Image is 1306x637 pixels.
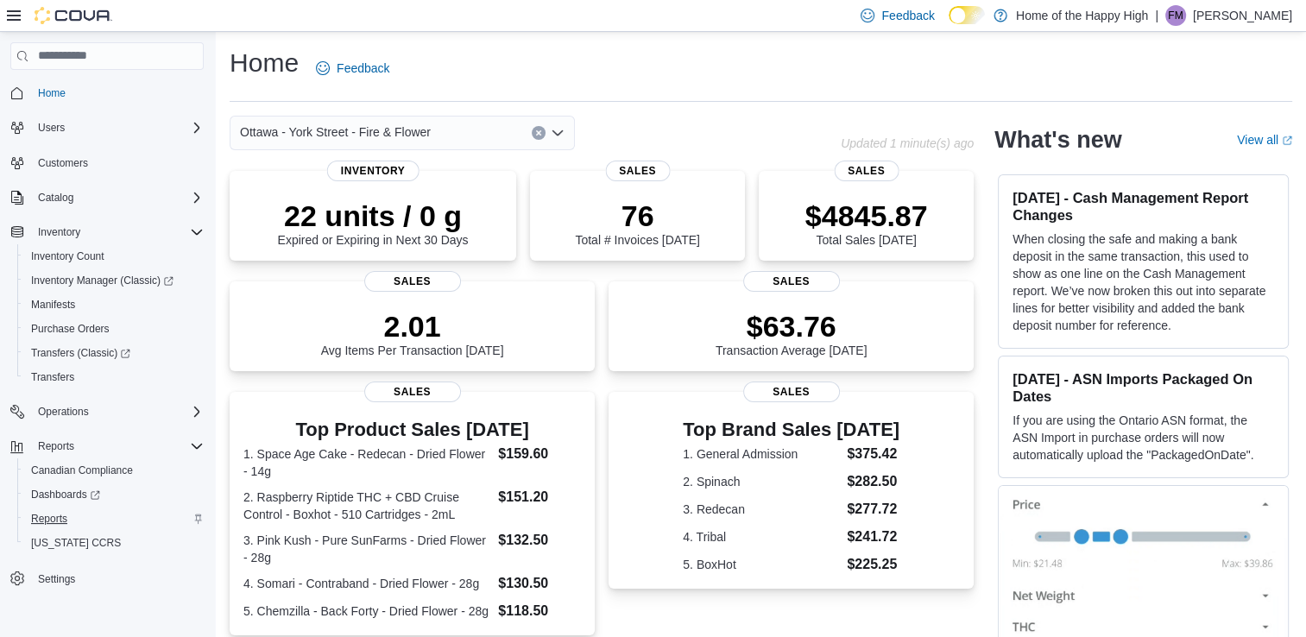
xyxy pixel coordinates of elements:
[243,602,491,620] dt: 5. Chemzilla - Back Forty - Dried Flower - 28g
[834,161,899,181] span: Sales
[683,419,899,440] h3: Top Brand Sales [DATE]
[24,484,204,505] span: Dashboards
[743,382,840,402] span: Sales
[24,270,204,291] span: Inventory Manager (Classic)
[683,556,840,573] dt: 5. BoxHot
[230,46,299,80] h1: Home
[17,365,211,389] button: Transfers
[716,309,868,344] p: $63.76
[498,573,581,594] dd: $130.50
[278,199,469,247] div: Expired or Expiring in Next 30 Days
[3,80,211,105] button: Home
[321,309,504,344] p: 2.01
[575,199,699,233] p: 76
[1013,412,1274,464] p: If you are using the Ontario ASN format, the ASN Import in purchase orders will now automatically...
[24,460,204,481] span: Canadian Compliance
[1155,5,1158,26] p: |
[38,156,88,170] span: Customers
[683,528,840,546] dt: 4. Tribal
[24,367,81,388] a: Transfers
[31,222,87,243] button: Inventory
[24,367,204,388] span: Transfers
[31,401,204,422] span: Operations
[532,126,546,140] button: Clear input
[31,567,204,589] span: Settings
[24,343,137,363] a: Transfers (Classic)
[38,86,66,100] span: Home
[498,601,581,621] dd: $118.50
[498,444,581,464] dd: $159.60
[31,464,133,477] span: Canadian Compliance
[31,152,204,173] span: Customers
[605,161,670,181] span: Sales
[17,531,211,555] button: [US_STATE] CCRS
[847,444,899,464] dd: $375.42
[31,569,82,590] a: Settings
[17,482,211,507] a: Dashboards
[243,445,491,480] dt: 1. Space Age Cake - Redecan - Dried Flower - 14g
[17,507,211,531] button: Reports
[498,487,581,508] dd: $151.20
[243,575,491,592] dt: 4. Somari - Contraband - Dried Flower - 28g
[1165,5,1186,26] div: Fiona McMahon
[24,246,204,267] span: Inventory Count
[847,471,899,492] dd: $282.50
[38,439,74,453] span: Reports
[38,405,89,419] span: Operations
[24,270,180,291] a: Inventory Manager (Classic)
[38,121,65,135] span: Users
[337,60,389,77] span: Feedback
[3,116,211,140] button: Users
[743,271,840,292] span: Sales
[17,244,211,268] button: Inventory Count
[24,533,128,553] a: [US_STATE] CCRS
[240,122,431,142] span: Ottawa - York Street - Fire & Flower
[575,199,699,247] div: Total # Invoices [DATE]
[1237,133,1292,147] a: View allExternal link
[3,434,211,458] button: Reports
[31,153,95,173] a: Customers
[24,460,140,481] a: Canadian Compliance
[38,191,73,205] span: Catalog
[31,512,67,526] span: Reports
[327,161,420,181] span: Inventory
[498,530,581,551] dd: $132.50
[847,499,899,520] dd: $277.72
[716,309,868,357] div: Transaction Average [DATE]
[31,274,174,287] span: Inventory Manager (Classic)
[1013,230,1274,334] p: When closing the safe and making a bank deposit in the same transaction, this used to show as one...
[38,225,80,239] span: Inventory
[364,271,461,292] span: Sales
[683,445,840,463] dt: 1. General Admission
[243,489,491,523] dt: 2. Raspberry Riptide THC + CBD Cruise Control - Boxhot - 510 Cartridges - 2mL
[17,268,211,293] a: Inventory Manager (Classic)
[31,401,96,422] button: Operations
[1016,5,1148,26] p: Home of the Happy High
[24,246,111,267] a: Inventory Count
[17,293,211,317] button: Manifests
[881,7,934,24] span: Feedback
[31,322,110,336] span: Purchase Orders
[1282,136,1292,146] svg: External link
[321,309,504,357] div: Avg Items Per Transaction [DATE]
[1013,189,1274,224] h3: [DATE] - Cash Management Report Changes
[683,501,840,518] dt: 3. Redecan
[31,370,74,384] span: Transfers
[31,117,72,138] button: Users
[994,126,1121,154] h2: What's new
[24,508,74,529] a: Reports
[278,199,469,233] p: 22 units / 0 g
[24,533,204,553] span: Washington CCRS
[31,488,100,501] span: Dashboards
[243,532,491,566] dt: 3. Pink Kush - Pure SunFarms - Dried Flower - 28g
[10,73,204,636] nav: Complex example
[31,82,204,104] span: Home
[31,187,80,208] button: Catalog
[31,83,73,104] a: Home
[3,186,211,210] button: Catalog
[31,187,204,208] span: Catalog
[3,400,211,424] button: Operations
[31,298,75,312] span: Manifests
[1168,5,1183,26] span: FM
